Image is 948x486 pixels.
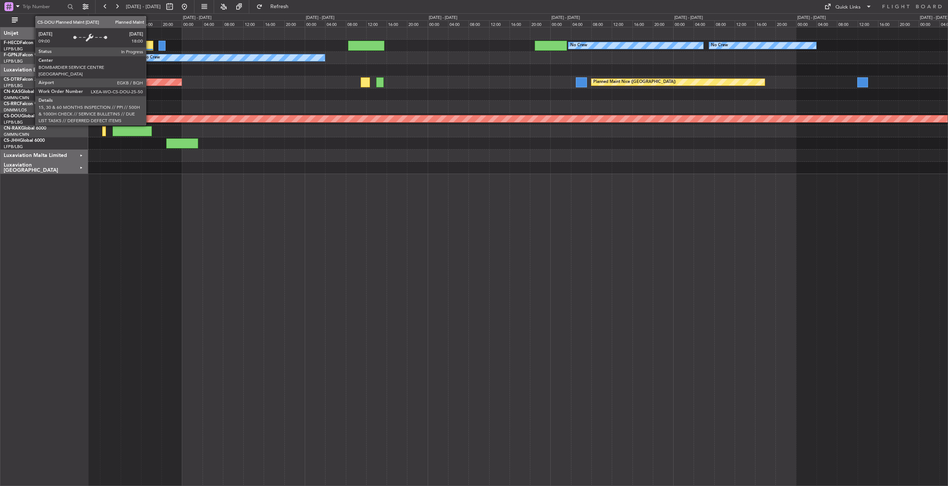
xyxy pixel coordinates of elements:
div: 16:00 [755,20,775,27]
div: 12:00 [858,20,878,27]
span: CS-RRC [4,102,20,106]
button: All Aircraft [8,14,80,26]
div: [DATE] - [DATE] [674,15,703,21]
div: [DATE] - [DATE] [183,15,211,21]
div: [DATE] - [DATE] [90,15,118,21]
a: F-HECDFalcon 7X [4,41,40,45]
div: 16:00 [510,20,530,27]
a: LFPB/LBG [4,83,23,88]
div: 00:00 [428,20,448,27]
span: CS-JHH [4,138,20,143]
div: 08:00 [100,20,120,27]
div: 04:00 [203,20,223,27]
div: 20:00 [775,20,796,27]
div: 16:00 [632,20,653,27]
div: 00:00 [919,20,939,27]
div: 20:00 [898,20,919,27]
div: 20:00 [161,20,182,27]
div: 04:00 [571,20,591,27]
a: LFPB/LBG [4,58,23,64]
div: 16:00 [141,20,161,27]
div: 12:00 [121,20,141,27]
button: Quick Links [821,1,875,13]
div: 12:00 [243,20,264,27]
div: [DATE] - [DATE] [429,15,457,21]
div: 00:00 [182,20,202,27]
span: CS-DTR [4,77,20,82]
span: CS-DOU [4,114,21,118]
a: LFPB/LBG [4,120,23,125]
a: F-GPNJFalcon 900EX [4,53,48,57]
span: F-HECD [4,41,20,45]
button: Refresh [253,1,297,13]
div: 08:00 [468,20,489,27]
div: 00:00 [796,20,817,27]
div: 16:00 [264,20,284,27]
div: 20:00 [530,20,550,27]
div: 20:00 [284,20,305,27]
span: CN-KAS [4,90,21,94]
a: CN-RAKGlobal 6000 [4,126,46,131]
div: [DATE] - [DATE] [551,15,580,21]
span: CN-RAK [4,126,21,131]
a: CS-DTRFalcon 2000 [4,77,45,82]
div: [DATE] - [DATE] [306,15,334,21]
div: 04:00 [80,20,100,27]
div: 16:00 [878,20,898,27]
div: 08:00 [223,20,243,27]
div: 00:00 [305,20,325,27]
div: No Crew [570,40,587,51]
div: 04:00 [448,20,468,27]
div: 20:00 [653,20,673,27]
div: 12:00 [489,20,510,27]
div: No Crew [711,40,728,51]
a: LFPB/LBG [4,144,23,150]
div: 08:00 [591,20,612,27]
a: GMMN/CMN [4,95,29,101]
span: [DATE] - [DATE] [126,3,161,10]
input: Trip Number [23,1,65,12]
span: F-GPNJ [4,53,20,57]
div: 00:00 [673,20,694,27]
div: 00:00 [550,20,571,27]
div: Planned Maint Nice ([GEOGRAPHIC_DATA]) [593,77,676,88]
div: Quick Links [835,4,861,11]
a: CS-JHHGlobal 6000 [4,138,45,143]
a: CS-RRCFalcon 900LX [4,102,47,106]
div: 20:00 [407,20,427,27]
div: 08:00 [346,20,366,27]
a: CS-DOUGlobal 6500 [4,114,46,118]
div: No Crew [143,52,160,63]
div: 12:00 [366,20,387,27]
div: [DATE] - [DATE] [797,15,826,21]
div: 08:00 [714,20,735,27]
a: GMMN/CMN [4,132,29,137]
div: 04:00 [694,20,714,27]
a: LFPB/LBG [4,46,23,52]
div: 08:00 [837,20,857,27]
a: CN-KASGlobal 5000 [4,90,46,94]
div: 04:00 [817,20,837,27]
div: 16:00 [387,20,407,27]
div: 04:00 [325,20,346,27]
div: 12:00 [612,20,632,27]
span: All Aircraft [19,18,78,23]
span: Refresh [264,4,295,9]
div: 12:00 [735,20,755,27]
a: DNMM/LOS [4,107,27,113]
